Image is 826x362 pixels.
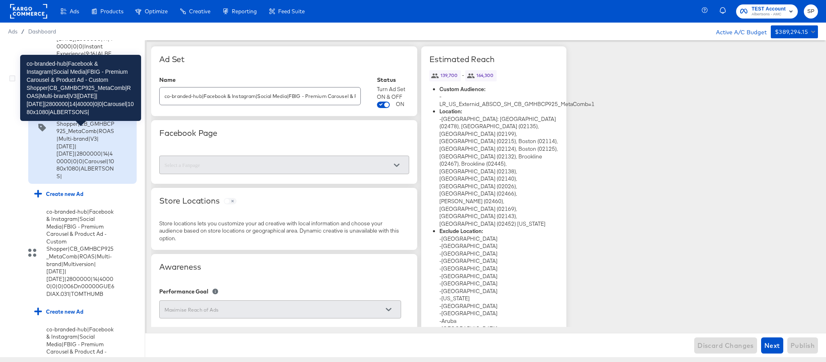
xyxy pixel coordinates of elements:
[439,242,497,250] span: - [GEOGRAPHIC_DATA]
[278,8,305,15] span: Feed Suite
[429,54,558,64] div: Estimated Reach
[439,257,497,264] span: - [GEOGRAPHIC_DATA]
[439,302,497,310] span: - [GEOGRAPHIC_DATA]
[46,208,114,298] div: co-branded-hub|Facebook & Instagram|Social Media|FBIG - Premium Carousel & Product Ad - Custom Sh...
[807,7,815,16] span: SP
[28,304,137,319] div: Create new Ad
[232,8,257,15] span: Reporting
[8,28,17,35] span: Ads
[145,8,168,15] span: Optimize
[159,288,208,295] div: Performance Goal
[34,308,83,315] div: Create new Ad
[439,227,483,235] strong: Exclude Location:
[28,186,137,202] div: Create new Ad
[707,25,767,37] div: Active A/C Budget
[8,204,137,302] div: co-branded-hub|Facebook & Instagram|Social Media|FBIG - Premium Carousel & Product Ad - Custom Sh...
[764,340,780,351] span: Next
[761,337,783,354] button: Next
[159,262,409,272] div: Awareness
[377,77,409,83] div: Status
[159,77,361,83] div: Name
[473,73,497,79] span: 164,300
[34,190,83,198] div: Create new Ad
[439,115,558,227] span: - [GEOGRAPHIC_DATA]: [GEOGRAPHIC_DATA] (02478), [GEOGRAPHIC_DATA] (02135), [GEOGRAPHIC_DATA] (021...
[439,93,595,108] span: - LR_US_Externid_ABSCO_SH_CB_GMHBCP925_MetaComb=1
[804,4,818,19] button: SP
[437,73,461,79] span: 139,700
[377,85,409,100] div: Turn Ad Set ON & OFF
[439,317,456,325] span: - Aruba
[159,54,409,64] div: Ad Set
[751,11,786,18] span: Albertsons - AMC
[70,8,79,15] span: Ads
[439,295,470,302] span: - [US_STATE]
[163,160,393,170] input: Select a Fanpage
[439,108,462,115] strong: Location:
[439,280,497,287] span: - [GEOGRAPHIC_DATA]
[8,71,137,184] div: co-branded-hub|Facebook & Instagram|Social Media|FBIG - Premium Carousel & Product Ad - Custom Sh...
[159,128,409,138] div: Facebook Page
[28,28,56,35] a: Dashboard
[771,25,818,38] button: $389,294.15
[439,325,497,332] span: - [GEOGRAPHIC_DATA]
[56,75,114,180] div: co-branded-hub|Facebook & Instagram|Social Media|FBIG - Premium Carousel & Product Ad - Custom Sh...
[439,85,485,93] strong: Custom Audience:
[439,250,497,257] span: - [GEOGRAPHIC_DATA]
[736,4,798,19] button: TEST AccountAlbertsons - AMC
[439,287,497,295] span: - [GEOGRAPHIC_DATA]
[100,8,123,15] span: Products
[439,235,497,242] span: - [GEOGRAPHIC_DATA]
[751,5,786,13] span: TEST Account
[159,220,401,242] div: Store locations lets you customize your ad creative with local information and choose your audien...
[17,28,28,35] span: /
[159,196,220,206] div: Store Locations
[396,100,404,108] div: ON
[429,70,497,81] span: -
[189,8,210,15] span: Creative
[775,27,808,37] div: $389,294.15
[439,265,497,272] span: - [GEOGRAPHIC_DATA]
[439,273,497,280] span: - [GEOGRAPHIC_DATA]
[439,310,497,317] span: - [GEOGRAPHIC_DATA]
